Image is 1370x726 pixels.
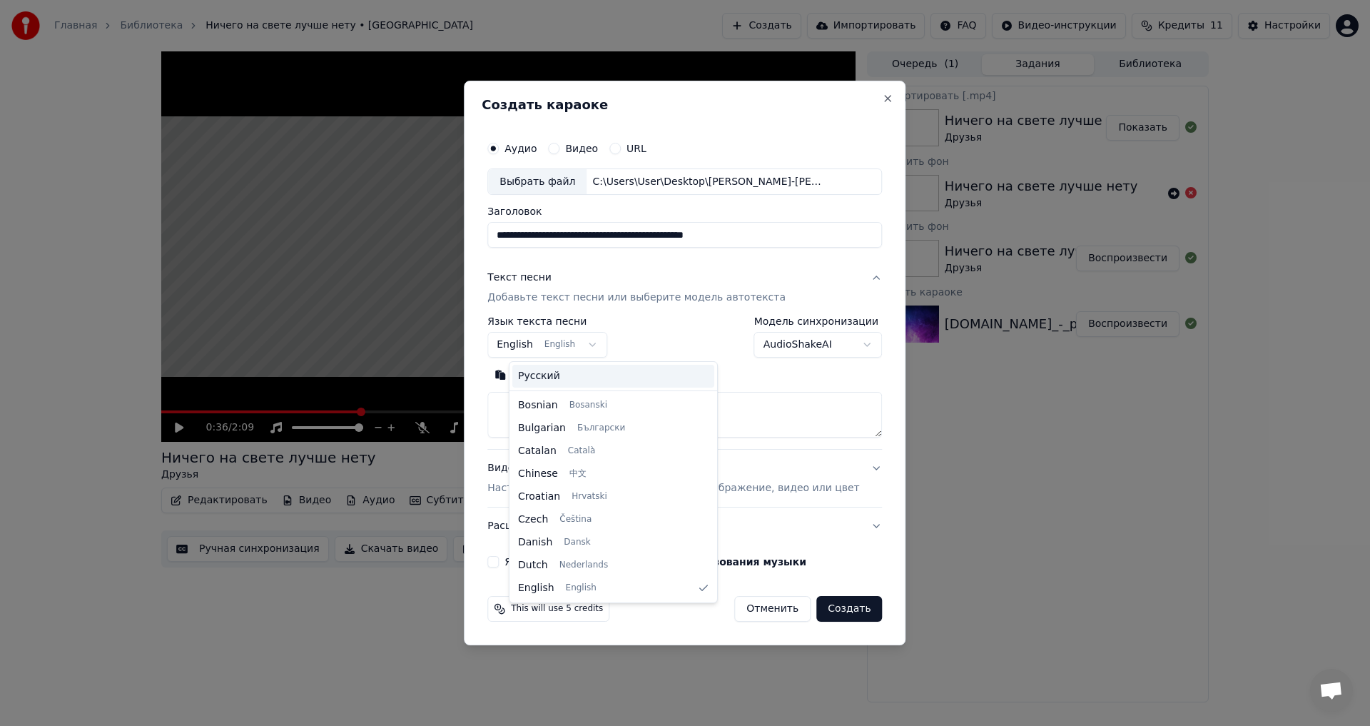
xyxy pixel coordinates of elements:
[564,537,590,548] span: Dansk
[518,581,554,595] span: English
[518,467,558,481] span: Chinese
[569,400,607,411] span: Bosanski
[518,513,548,527] span: Czech
[518,490,560,504] span: Croatian
[566,583,597,594] span: English
[559,514,592,525] span: Čeština
[518,558,548,573] span: Dutch
[577,423,625,434] span: Български
[569,468,587,480] span: 中文
[518,421,566,435] span: Bulgarian
[518,398,558,413] span: Bosnian
[568,445,595,457] span: Català
[559,560,608,571] span: Nederlands
[518,444,557,458] span: Catalan
[518,369,560,383] span: Русский
[518,535,552,550] span: Danish
[572,491,607,503] span: Hrvatski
